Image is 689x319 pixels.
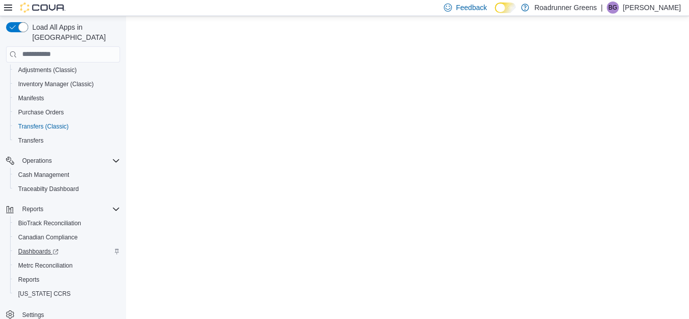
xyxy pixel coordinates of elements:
span: Reports [18,203,120,215]
input: Dark Mode [495,3,516,13]
button: Adjustments (Classic) [10,63,124,77]
span: Inventory Manager (Classic) [18,80,94,88]
button: Purchase Orders [10,105,124,119]
button: Metrc Reconciliation [10,259,124,273]
span: [US_STATE] CCRS [18,290,71,298]
span: BG [608,2,617,14]
span: BioTrack Reconciliation [14,217,120,229]
span: Purchase Orders [18,108,64,116]
button: Operations [2,154,124,168]
span: BioTrack Reconciliation [18,219,81,227]
a: Canadian Compliance [14,231,82,243]
span: Purchase Orders [14,106,120,118]
button: Transfers (Classic) [10,119,124,134]
a: Dashboards [10,244,124,259]
span: Operations [22,157,52,165]
span: Transfers (Classic) [14,120,120,133]
a: Inventory Manager (Classic) [14,78,98,90]
button: Cash Management [10,168,124,182]
span: Transfers [18,137,43,145]
span: Feedback [456,3,487,13]
span: Canadian Compliance [18,233,78,241]
span: Adjustments (Classic) [14,64,120,76]
p: Roadrunner Greens [534,2,597,14]
a: Cash Management [14,169,73,181]
span: Settings [22,311,44,319]
button: Reports [10,273,124,287]
span: Manifests [18,94,44,102]
a: [US_STATE] CCRS [14,288,75,300]
button: Reports [2,202,124,216]
a: Traceabilty Dashboard [14,183,83,195]
span: Cash Management [18,171,69,179]
span: Metrc Reconciliation [18,262,73,270]
span: Transfers (Classic) [18,122,69,131]
a: Dashboards [14,245,63,258]
span: Dashboards [14,245,120,258]
span: Dashboards [18,247,59,256]
span: Metrc Reconciliation [14,260,120,272]
span: Manifests [14,92,120,104]
a: Reports [14,274,43,286]
button: Transfers [10,134,124,148]
a: Metrc Reconciliation [14,260,77,272]
a: Purchase Orders [14,106,68,118]
button: [US_STATE] CCRS [10,287,124,301]
button: Reports [18,203,47,215]
span: Inventory Manager (Classic) [14,78,120,90]
a: BioTrack Reconciliation [14,217,85,229]
button: Inventory Manager (Classic) [10,77,124,91]
button: Traceabilty Dashboard [10,182,124,196]
img: Cova [20,3,66,13]
a: Manifests [14,92,48,104]
span: Load All Apps in [GEOGRAPHIC_DATA] [28,22,120,42]
span: Canadian Compliance [14,231,120,243]
button: Operations [18,155,56,167]
button: BioTrack Reconciliation [10,216,124,230]
button: Manifests [10,91,124,105]
a: Transfers (Classic) [14,120,73,133]
span: Operations [18,155,120,167]
span: Traceabilty Dashboard [14,183,120,195]
div: Brisa Garcia [607,2,619,14]
span: Transfers [14,135,120,147]
a: Adjustments (Classic) [14,64,81,76]
span: Traceabilty Dashboard [18,185,79,193]
p: [PERSON_NAME] [623,2,681,14]
span: Adjustments (Classic) [18,66,77,74]
a: Transfers [14,135,47,147]
button: Canadian Compliance [10,230,124,244]
span: Reports [18,276,39,284]
span: Cash Management [14,169,120,181]
p: | [601,2,603,14]
span: Reports [22,205,43,213]
span: Washington CCRS [14,288,120,300]
span: Reports [14,274,120,286]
